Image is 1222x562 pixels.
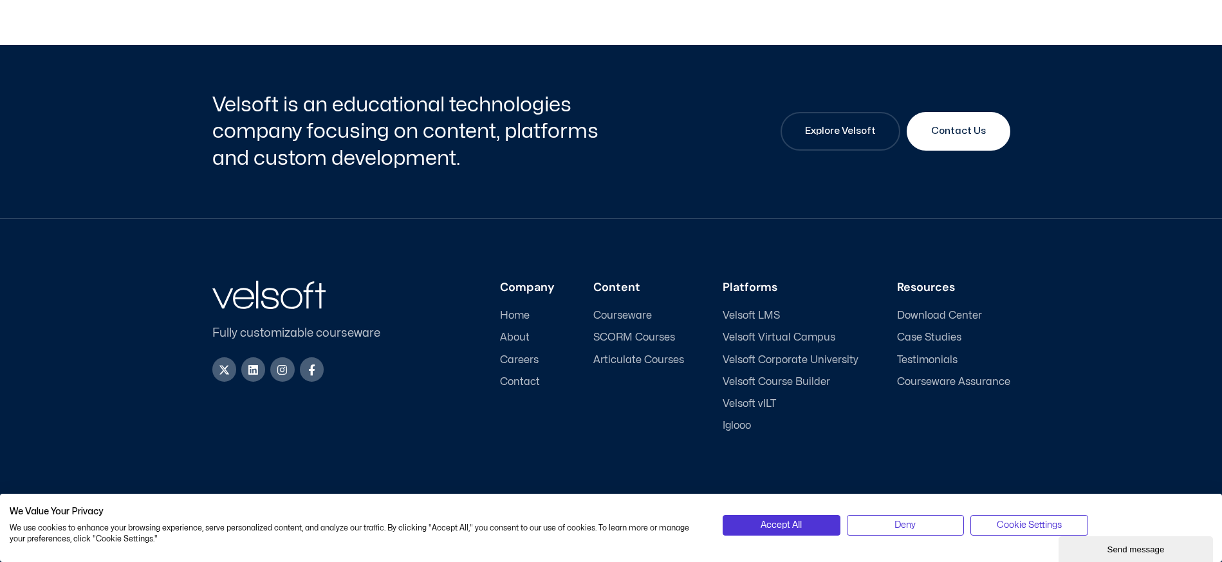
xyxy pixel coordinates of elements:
a: Articulate Courses [593,354,684,366]
a: Velsoft Virtual Campus [723,332,858,344]
p: Fully customizable courseware [212,324,402,342]
h2: Velsoft is an educational technologies company focusing on content, platforms and custom developm... [212,91,608,172]
a: Contact [500,376,555,388]
span: Case Studies [897,332,961,344]
button: Deny all cookies [847,515,965,536]
h3: Company [500,281,555,295]
span: Velsoft Virtual Campus [723,332,835,344]
a: Case Studies [897,332,1010,344]
a: Careers [500,354,555,366]
iframe: chat widget [1059,534,1216,562]
a: Velsoft Corporate University [723,354,858,366]
span: Home [500,310,530,322]
span: Cookie Settings [997,518,1062,532]
p: We use cookies to enhance your browsing experience, serve personalized content, and analyze our t... [10,523,703,545]
a: Testimonials [897,354,1010,366]
a: Home [500,310,555,322]
span: Contact Us [931,124,986,139]
a: Courseware Assurance [897,376,1010,388]
span: Contact [500,376,540,388]
a: Velsoft vILT [723,398,858,410]
span: Courseware [593,310,652,322]
span: Deny [894,518,916,532]
span: Testimonials [897,354,958,366]
span: Accept All [761,518,802,532]
a: SCORM Courses [593,332,684,344]
span: Download Center [897,310,982,322]
span: Velsoft Course Builder [723,376,830,388]
h3: Resources [897,281,1010,295]
span: About [500,332,530,344]
a: Iglooo [723,420,858,432]
span: Velsoft LMS [723,310,780,322]
a: Contact Us [907,112,1010,151]
span: Careers [500,354,539,366]
button: Accept all cookies [723,515,840,536]
button: Adjust cookie preferences [970,515,1088,536]
h3: Content [593,281,684,295]
h3: Platforms [723,281,858,295]
a: Courseware [593,310,684,322]
span: Velsoft vILT [723,398,776,410]
a: Download Center [897,310,1010,322]
span: Explore Velsoft [805,124,876,139]
span: Iglooo [723,420,751,432]
a: Velsoft Course Builder [723,376,858,388]
a: Explore Velsoft [781,112,900,151]
h2: We Value Your Privacy [10,506,703,518]
a: Velsoft LMS [723,310,858,322]
span: SCORM Courses [593,332,675,344]
a: About [500,332,555,344]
